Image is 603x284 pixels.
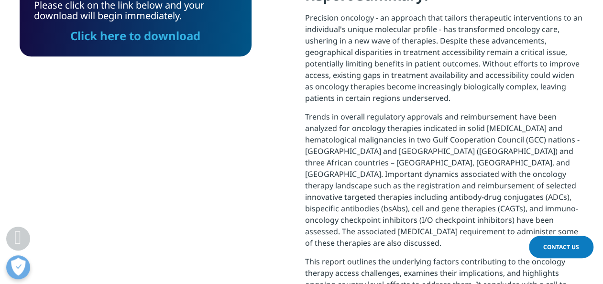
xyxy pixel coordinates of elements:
button: Open Preferences [6,255,30,279]
p: Trends in overall regulatory approvals and reimbursement have been analyzed for oncology therapie... [305,111,584,256]
a: Contact Us [529,236,593,258]
a: Click here to download [70,28,200,44]
span: Contact Us [543,243,579,251]
p: Precision oncology - an approach that tailors therapeutic interventions to an individual's unique... [305,12,584,111]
